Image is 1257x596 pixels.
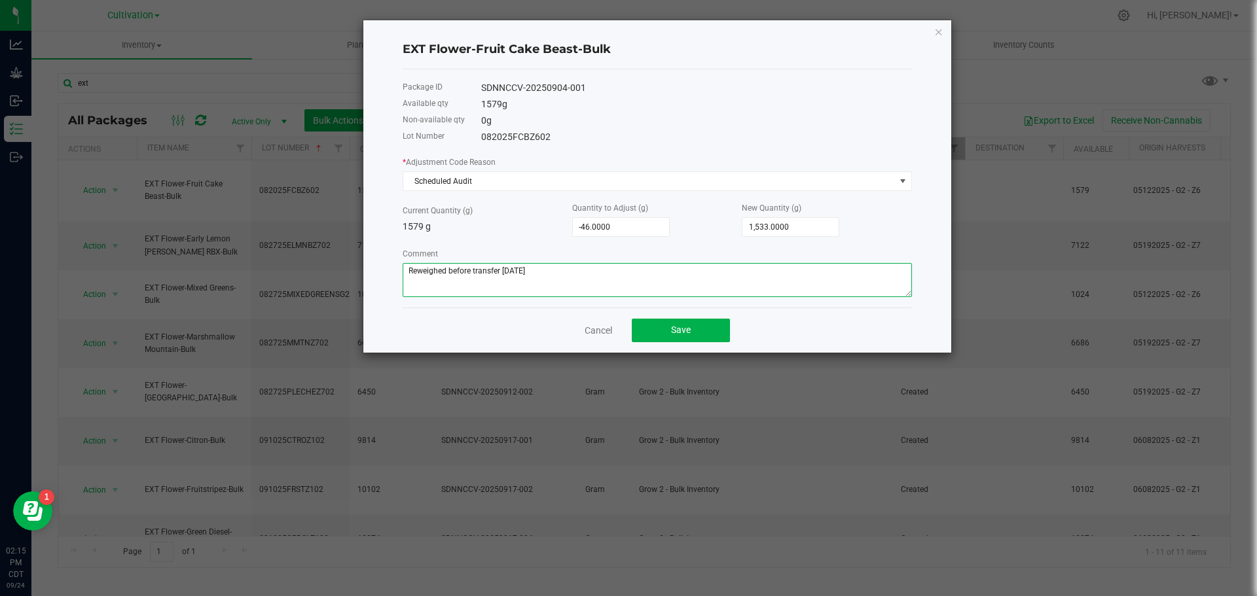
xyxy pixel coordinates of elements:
[481,81,912,95] div: SDNNCCV-20250904-001
[403,114,465,126] label: Non-available qty
[13,491,52,531] iframe: Resource center
[632,319,730,342] button: Save
[403,156,496,168] label: Adjustment Code Reason
[403,81,443,93] label: Package ID
[403,97,448,109] label: Available qty
[403,130,445,142] label: Lot Number
[39,489,54,505] iframe: Resource center unread badge
[572,202,648,214] label: Quantity to Adjust (g)
[573,218,669,236] input: 0
[486,115,492,126] span: g
[403,220,572,234] p: 1579 g
[403,205,473,217] label: Current Quantity (g)
[403,172,895,190] span: Scheduled Audit
[481,130,912,144] div: 082025FCBZ602
[671,324,691,335] span: Save
[481,97,912,111] div: 1579
[742,202,801,214] label: New Quantity (g)
[481,114,912,128] div: 0
[585,324,612,337] a: Cancel
[403,41,912,58] h4: EXT Flower-Fruit Cake Beast-Bulk
[742,218,839,236] input: 0
[502,99,507,109] span: g
[403,248,438,260] label: Comment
